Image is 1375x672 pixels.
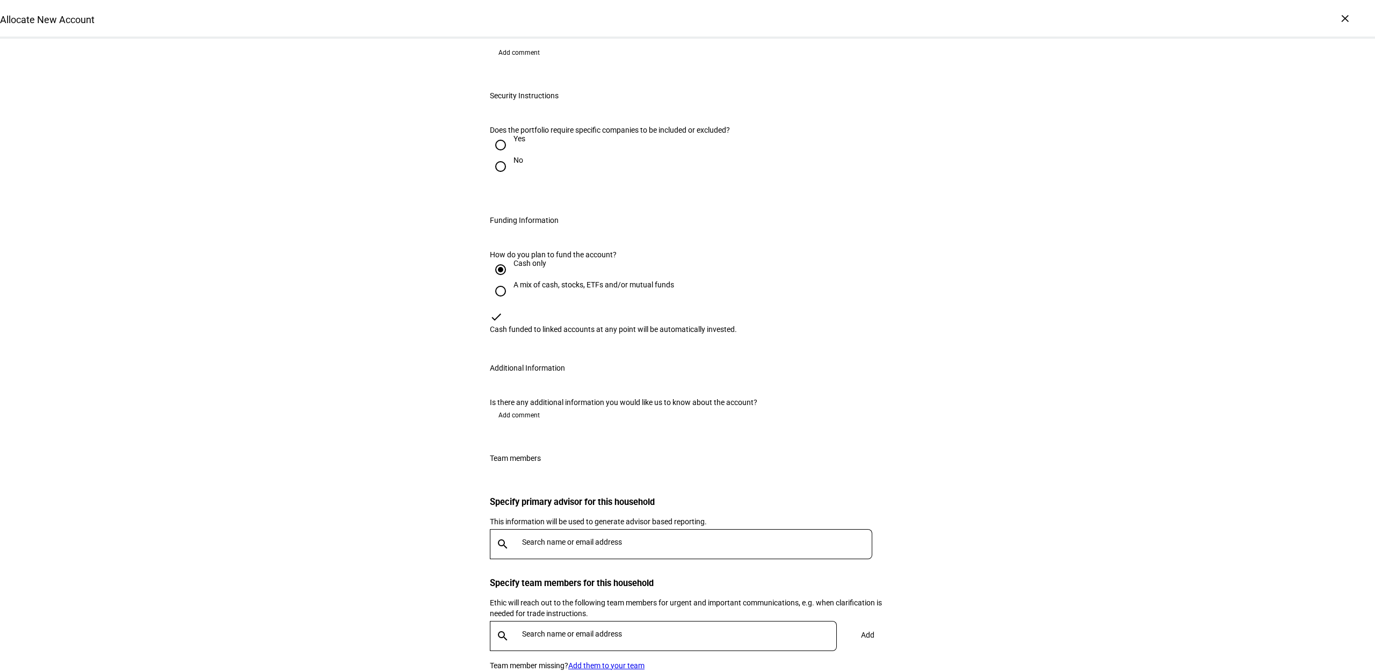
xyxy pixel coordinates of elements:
h3: Specify primary advisor for this household [490,497,885,507]
div: Cash only [513,259,546,268]
div: Is there any additional information you would like us to know about the account? [490,398,885,407]
input: Search name or email address [522,630,841,638]
div: Does the portfolio require specific companies to be included or excluded? [490,126,766,134]
div: Additional Information [490,364,565,372]
div: Funding Information [490,216,559,225]
button: Add comment [490,407,548,424]
span: Team member missing? [490,661,568,670]
div: Yes [513,134,525,143]
button: Add comment [490,44,548,61]
div: Security Instructions [490,91,559,100]
div: A mix of cash, stocks, ETFs and/or mutual funds [513,280,674,289]
input: Search name or email address [522,538,877,546]
div: Cash funded to linked accounts at any point will be automatically invested. [490,325,885,334]
h3: Specify team members for this household [490,578,885,588]
div: × [1336,10,1354,27]
div: This information will be used to generate advisor based reporting. [490,516,885,527]
a: Add them to your team [568,661,645,670]
div: Ethic will reach out to the following team members for urgent and important communications, e.g. ... [490,597,885,619]
span: Add comment [498,44,540,61]
mat-icon: search [490,630,516,642]
mat-icon: search [490,538,516,551]
div: No [513,156,523,164]
div: How do you plan to fund the account? [490,250,885,259]
span: Add comment [498,407,540,424]
div: Team members [490,454,541,463]
mat-icon: check [490,310,503,323]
